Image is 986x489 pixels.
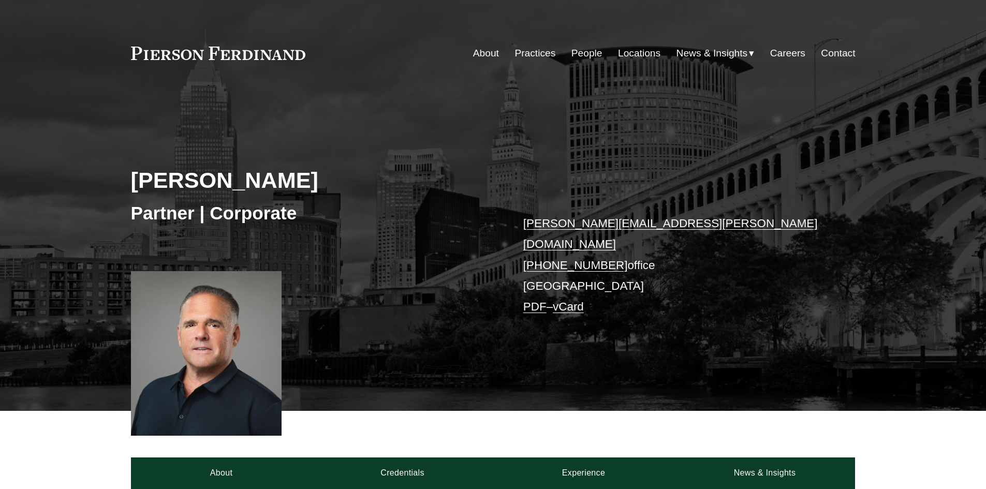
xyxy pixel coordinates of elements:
a: News & Insights [674,457,855,488]
a: People [571,43,602,63]
a: Credentials [312,457,493,488]
a: PDF [523,300,547,313]
h2: [PERSON_NAME] [131,167,493,194]
span: News & Insights [676,45,748,63]
a: Locations [618,43,660,63]
a: Contact [821,43,855,63]
a: Careers [770,43,805,63]
a: About [131,457,312,488]
a: folder dropdown [676,43,755,63]
a: [PERSON_NAME][EMAIL_ADDRESS][PERSON_NAME][DOMAIN_NAME] [523,217,818,250]
p: office [GEOGRAPHIC_DATA] – [523,213,825,318]
a: Practices [514,43,555,63]
a: Experience [493,457,674,488]
a: vCard [553,300,584,313]
a: About [473,43,499,63]
a: [PHONE_NUMBER] [523,259,628,272]
h3: Partner | Corporate [131,202,493,225]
